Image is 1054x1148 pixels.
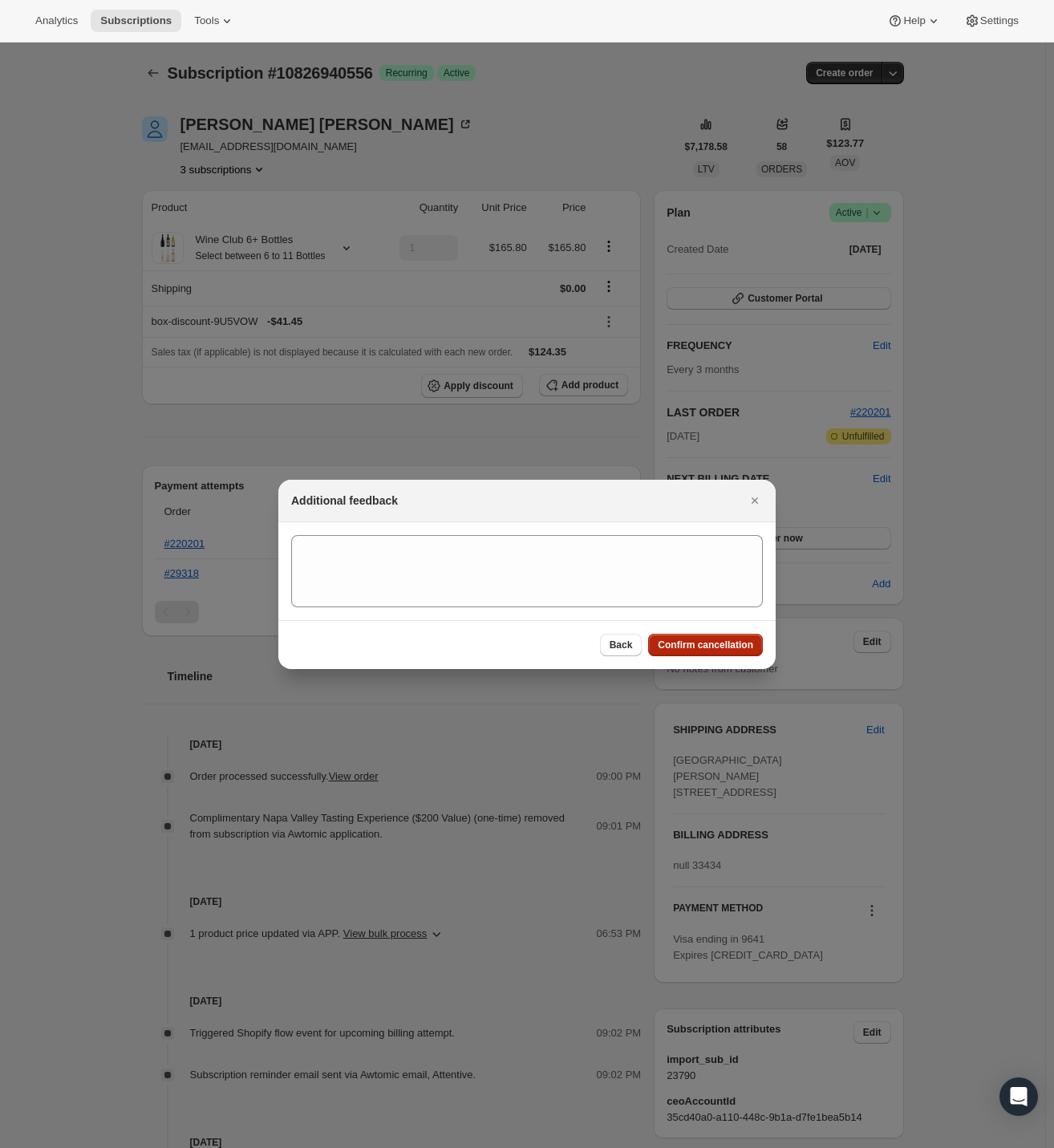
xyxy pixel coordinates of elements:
[610,639,633,651] span: Back
[194,14,219,27] span: Tools
[184,10,245,32] button: Tools
[91,10,181,32] button: Subscriptions
[600,634,643,656] button: Back
[648,634,763,656] button: Confirm cancellation
[658,639,753,651] span: Confirm cancellation
[744,489,766,512] button: Close
[291,493,398,509] h2: Additional feedback
[26,10,87,32] button: Analytics
[878,10,951,32] button: Help
[980,14,1019,27] span: Settings
[35,14,78,27] span: Analytics
[100,14,172,27] span: Subscriptions
[955,10,1028,32] button: Settings
[903,14,925,27] span: Help
[999,1077,1038,1116] div: Open Intercom Messenger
